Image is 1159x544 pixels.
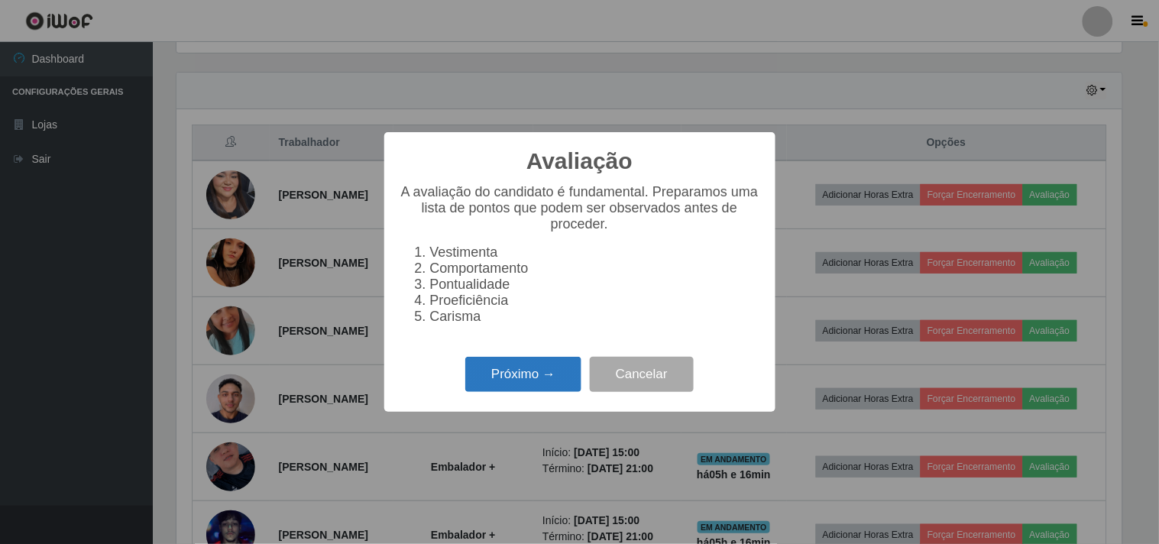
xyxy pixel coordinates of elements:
p: A avaliação do candidato é fundamental. Preparamos uma lista de pontos que podem ser observados a... [400,184,760,232]
li: Carisma [430,309,760,325]
li: Pontualidade [430,277,760,293]
button: Cancelar [590,357,694,393]
li: Vestimenta [430,244,760,261]
button: Próximo → [465,357,581,393]
li: Comportamento [430,261,760,277]
li: Proeficiência [430,293,760,309]
h2: Avaliação [526,147,633,175]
